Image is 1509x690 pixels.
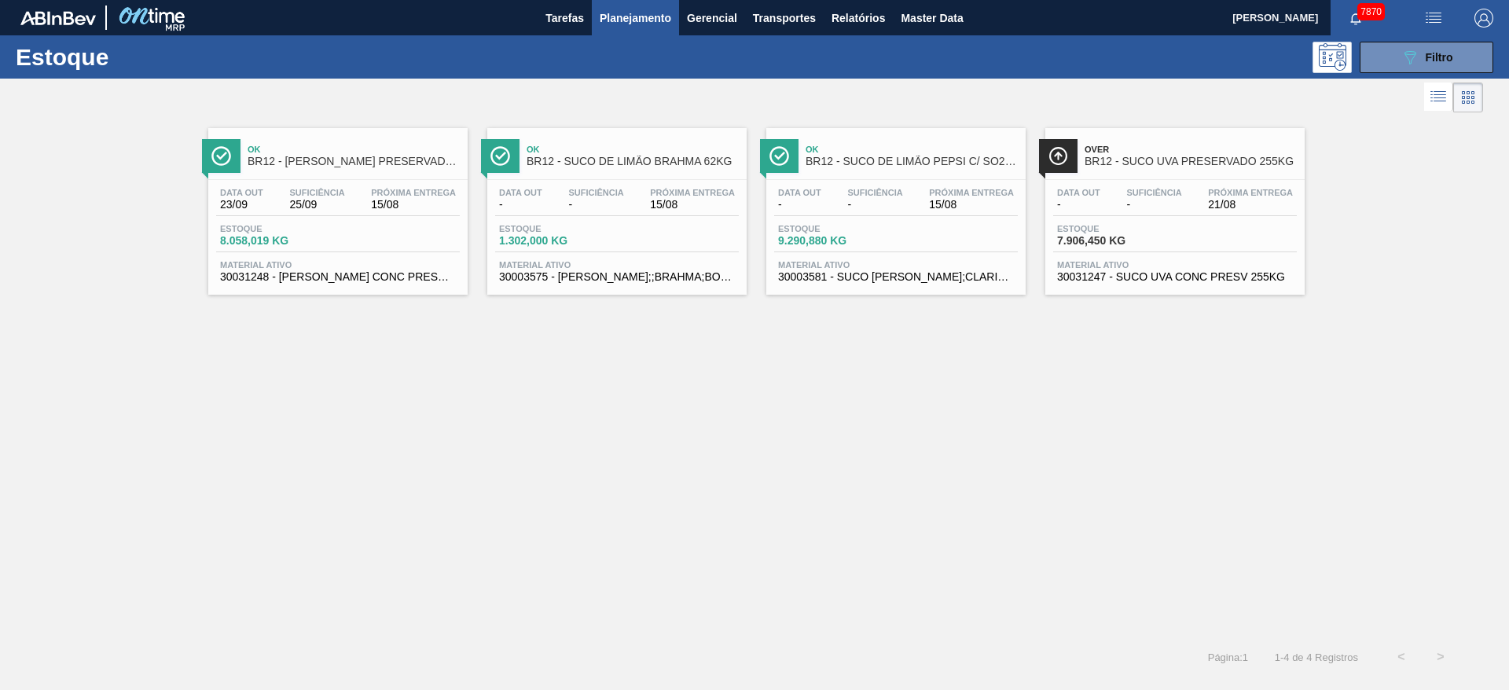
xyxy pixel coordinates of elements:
span: Estoque [1057,224,1167,233]
button: > [1421,637,1460,677]
span: Data out [499,188,542,197]
span: Transportes [753,9,816,28]
span: Próxima Entrega [371,188,456,197]
span: Próxima Entrega [929,188,1014,197]
span: - [1126,199,1181,211]
span: 23/09 [220,199,263,211]
span: Estoque [220,224,330,233]
span: - [847,199,902,211]
span: Suficiência [847,188,902,197]
a: ÍconeOkBR12 - SUCO DE LIMÃO PEPSI C/ SO2 46KGData out-Suficiência-Próxima Entrega15/08Estoque9.29... [754,116,1034,295]
img: Ícone [1048,146,1068,166]
span: Material ativo [499,260,735,270]
span: BR12 - SUCO UVA PRESERVADO 255KG [1085,156,1297,167]
span: 15/08 [929,199,1014,211]
img: Ícone [211,146,231,166]
span: Filtro [1426,51,1453,64]
span: Suficiência [289,188,344,197]
span: 30003581 - SUCO CONCENT LIMAO;CLARIFIC.C/SO2;PEPSI; [778,271,1014,283]
a: ÍconeOkBR12 - SUCO DE LIMÃO BRAHMA 62KGData out-Suficiência-Próxima Entrega15/08Estoque1.302,000 ... [475,116,754,295]
a: ÍconeOverBR12 - SUCO UVA PRESERVADO 255KGData out-Suficiência-Próxima Entrega21/08Estoque7.906,45... [1034,116,1313,295]
span: Ok [248,145,460,154]
span: Tarefas [545,9,584,28]
span: Material ativo [778,260,1014,270]
span: Estoque [499,224,609,233]
span: 15/08 [650,199,735,211]
span: Gerencial [687,9,737,28]
span: 25/09 [289,199,344,211]
span: 15/08 [371,199,456,211]
span: Página : 1 [1208,651,1248,663]
span: Data out [220,188,263,197]
span: Ok [527,145,739,154]
span: - [778,199,821,211]
img: Logout [1474,9,1493,28]
img: Ícone [490,146,510,166]
img: TNhmsLtSVTkK8tSr43FrP2fwEKptu5GPRR3wAAAABJRU5ErkJggg== [20,11,96,25]
span: Suficiência [1126,188,1181,197]
span: 30031248 - SUCO LARANJA CONC PRESV 63 5 KG [220,271,456,283]
img: Ícone [769,146,789,166]
span: Material ativo [1057,260,1293,270]
span: - [568,199,623,211]
div: Visão em Lista [1424,83,1453,112]
span: BR12 - SUCO LARANJA PRESERVADO 63,5KG [248,156,460,167]
span: 21/08 [1208,199,1293,211]
span: BR12 - SUCO DE LIMÃO PEPSI C/ SO2 46KG [806,156,1018,167]
span: BR12 - SUCO DE LIMÃO BRAHMA 62KG [527,156,739,167]
span: Over [1085,145,1297,154]
span: Planejamento [600,9,671,28]
button: Notificações [1331,7,1381,29]
a: ÍconeOkBR12 - [PERSON_NAME] PRESERVADO 63,5KGData out23/09Suficiência25/09Próxima Entrega15/08Est... [196,116,475,295]
span: 30031247 - SUCO UVA CONC PRESV 255KG [1057,271,1293,283]
span: Ok [806,145,1018,154]
span: 8.058,019 KG [220,235,330,247]
span: Master Data [901,9,963,28]
span: Data out [778,188,821,197]
span: 1.302,000 KG [499,235,609,247]
div: Pogramando: nenhum usuário selecionado [1313,42,1352,73]
span: Próxima Entrega [1208,188,1293,197]
span: Material ativo [220,260,456,270]
button: Filtro [1360,42,1493,73]
span: - [499,199,542,211]
span: 1 - 4 de 4 Registros [1272,651,1358,663]
span: Data out [1057,188,1100,197]
span: 7.906,450 KG [1057,235,1167,247]
span: Relatórios [832,9,885,28]
span: Estoque [778,224,888,233]
img: userActions [1424,9,1443,28]
span: 9.290,880 KG [778,235,888,247]
div: Visão em Cards [1453,83,1483,112]
h1: Estoque [16,48,251,66]
button: < [1382,637,1421,677]
span: Suficiência [568,188,623,197]
span: 7870 [1357,3,1385,20]
span: Próxima Entrega [650,188,735,197]
span: - [1057,199,1100,211]
span: 30003575 - SUCO CONCENT LIMAO;;BRAHMA;BOMBONA 62KG; [499,271,735,283]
